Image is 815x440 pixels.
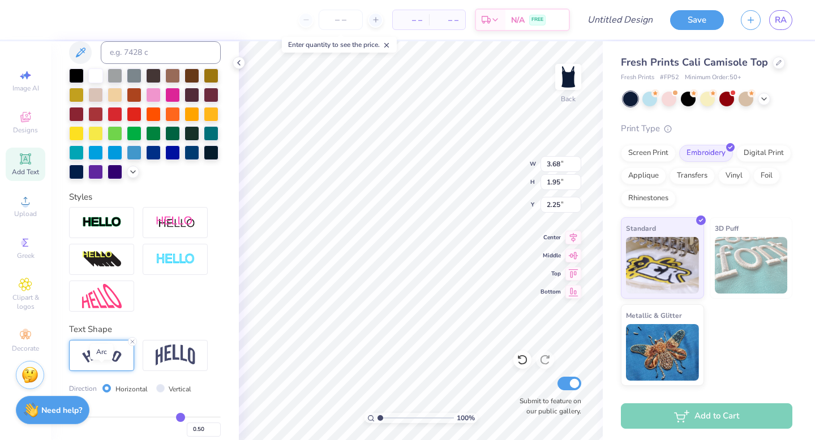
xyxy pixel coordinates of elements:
span: Direction [69,383,97,394]
a: RA [769,10,792,30]
span: – – [400,14,422,26]
input: e.g. 7428 c [101,41,221,64]
span: Clipart & logos [6,293,45,311]
div: Enter quantity to see the price. [282,37,397,53]
div: Styles [69,191,221,204]
strong: Need help? [41,405,82,416]
span: Greek [17,251,35,260]
div: Text Shape [69,323,221,336]
img: Metallic & Glitter [626,324,699,381]
div: Arc [90,344,113,360]
span: Decorate [12,344,39,353]
span: Center [541,234,561,241]
label: Submit to feature on our public gallery. [513,396,581,416]
img: 3D Puff [715,237,788,294]
div: Print Type [621,122,792,135]
span: Bottom [541,288,561,296]
div: Foil [753,167,780,184]
img: Negative Space [156,253,195,266]
input: Untitled Design [578,8,662,31]
label: Horizontal [115,384,148,394]
img: Back [557,66,580,88]
label: Vertical [169,384,191,394]
img: Arc [82,348,122,363]
span: FREE [531,16,543,24]
div: Back [561,94,576,104]
span: 100 % [457,413,475,423]
span: Image AI [12,84,39,93]
img: Free Distort [82,284,122,308]
span: Fresh Prints Cali Camisole Top [621,55,768,69]
span: Fresh Prints [621,73,654,83]
img: 3d Illusion [82,251,122,269]
span: Designs [13,126,38,135]
div: Digital Print [736,145,791,162]
span: RA [775,14,787,27]
div: Applique [621,167,666,184]
span: – – [436,14,458,26]
div: Vinyl [718,167,750,184]
span: Standard [626,222,656,234]
span: # FP52 [660,73,679,83]
span: Middle [541,252,561,260]
span: Metallic & Glitter [626,309,682,321]
span: 3D Puff [715,222,739,234]
img: Arch [156,344,195,366]
div: Embroidery [679,145,733,162]
img: Stroke [82,216,122,229]
span: N/A [511,14,525,26]
img: Shadow [156,215,195,230]
span: Top [541,270,561,278]
div: Screen Print [621,145,676,162]
span: Add Text [12,167,39,176]
button: Save [670,10,724,30]
div: Rhinestones [621,190,676,207]
div: Transfers [670,167,715,184]
input: – – [319,10,363,30]
span: Upload [14,209,37,218]
span: Minimum Order: 50 + [685,73,741,83]
img: Standard [626,237,699,294]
